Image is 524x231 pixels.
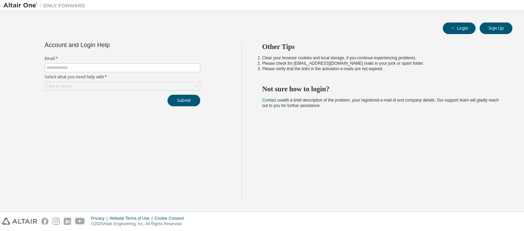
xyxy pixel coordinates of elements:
li: Clear your browser cookies and local storage, if you continue experiencing problems. [262,55,500,61]
li: Please check for [EMAIL_ADDRESS][DOMAIN_NAME] mails in your junk or spam folder. [262,61,500,66]
li: Please verify that the links in the activation e-mails are not expired. [262,66,500,72]
button: Sign Up [480,22,512,34]
img: linkedin.svg [64,218,71,225]
img: facebook.svg [41,218,48,225]
label: Select what you need help with [45,74,200,80]
div: Account and Login Help [45,42,169,48]
img: instagram.svg [53,218,60,225]
p: © 2025 Altair Engineering, Inc. All Rights Reserved. [91,221,188,227]
img: youtube.svg [75,218,85,225]
h2: Other Tips [262,42,500,51]
span: with a brief description of the problem, your registered e-mail id and company details. Our suppo... [262,98,499,108]
a: Contact us [262,98,282,103]
img: altair_logo.svg [2,218,37,225]
img: Altair One [3,2,89,9]
button: Submit [168,95,200,106]
label: Email [45,56,200,61]
div: Click to select [46,83,72,89]
h2: Not sure how to login? [262,84,500,93]
div: Website Terms of Use [110,216,155,221]
div: Cookie Consent [155,216,188,221]
div: Click to select [45,82,200,90]
button: Login [443,22,476,34]
div: Privacy [91,216,110,221]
